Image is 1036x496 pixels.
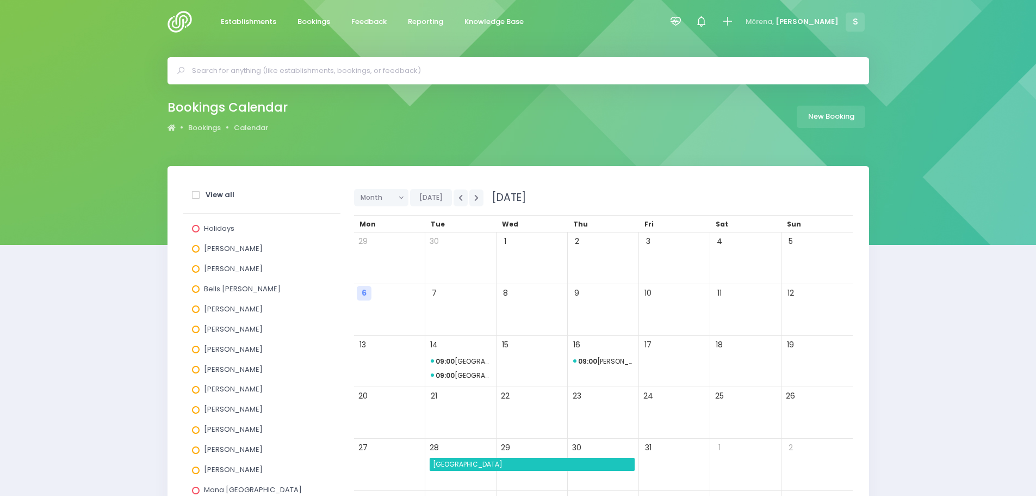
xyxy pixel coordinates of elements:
[712,234,727,249] span: 4
[712,338,727,352] span: 18
[569,440,584,455] span: 30
[573,355,634,368] span: Ward School
[204,444,263,455] span: [PERSON_NAME]
[712,389,727,403] span: 25
[712,286,727,301] span: 11
[356,389,370,403] span: 20
[361,189,394,206] span: Month
[168,100,288,115] h2: Bookings Calendar
[569,286,584,301] span: 9
[569,234,584,249] span: 2
[569,389,584,403] span: 23
[354,189,409,206] button: Month
[343,11,396,33] a: Feedback
[204,243,263,254] span: [PERSON_NAME]
[289,11,339,33] a: Bookings
[464,16,524,27] span: Knowledge Base
[498,440,513,455] span: 29
[297,16,330,27] span: Bookings
[641,389,655,403] span: 24
[356,338,370,352] span: 13
[359,219,376,229] span: Mon
[498,234,513,249] span: 1
[234,123,268,133] a: Calendar
[212,11,286,33] a: Establishments
[204,304,263,314] span: [PERSON_NAME]
[776,16,839,27] span: [PERSON_NAME]
[783,234,798,249] span: 5
[797,106,865,128] a: New Booking
[408,16,443,27] span: Reporting
[641,440,655,455] span: 31
[399,11,452,33] a: Reporting
[356,234,370,249] span: 29
[204,364,263,375] span: [PERSON_NAME]
[498,389,513,403] span: 22
[204,223,234,234] span: Holidays
[641,338,655,352] span: 17
[436,357,455,366] strong: 09:00
[427,440,442,455] span: 28
[204,344,263,354] span: [PERSON_NAME]
[188,123,221,133] a: Bookings
[431,458,635,471] span: Fairhall School
[787,219,801,229] span: Sun
[436,371,455,380] strong: 09:00
[204,464,263,475] span: [PERSON_NAME]
[204,284,281,294] span: Bells [PERSON_NAME]
[221,16,276,27] span: Establishments
[783,389,798,403] span: 26
[716,219,728,229] span: Sat
[783,286,798,301] span: 12
[427,286,442,301] span: 7
[498,286,513,301] span: 8
[712,440,727,455] span: 1
[846,13,865,32] span: S
[485,190,526,205] span: [DATE]
[431,369,491,382] span: Seddon School
[168,11,198,33] img: Logo
[204,404,263,414] span: [PERSON_NAME]
[204,384,263,394] span: [PERSON_NAME]
[502,219,518,229] span: Wed
[644,219,654,229] span: Fri
[573,219,588,229] span: Thu
[569,338,584,352] span: 16
[204,485,302,495] span: Mana [GEOGRAPHIC_DATA]
[431,219,445,229] span: Tue
[746,16,774,27] span: Mōrena,
[641,234,655,249] span: 3
[641,286,655,301] span: 10
[427,234,442,249] span: 30
[204,264,263,274] span: [PERSON_NAME]
[356,440,370,455] span: 27
[456,11,533,33] a: Knowledge Base
[410,189,452,206] button: [DATE]
[206,189,234,200] strong: View all
[204,424,263,434] span: [PERSON_NAME]
[783,338,798,352] span: 19
[783,440,798,455] span: 2
[204,324,263,334] span: [PERSON_NAME]
[427,389,442,403] span: 21
[578,357,597,366] strong: 09:00
[192,63,854,79] input: Search for anything (like establishments, bookings, or feedback)
[498,338,513,352] span: 15
[357,286,371,301] span: 6
[351,16,387,27] span: Feedback
[431,355,491,368] span: Seddon School
[427,338,442,352] span: 14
